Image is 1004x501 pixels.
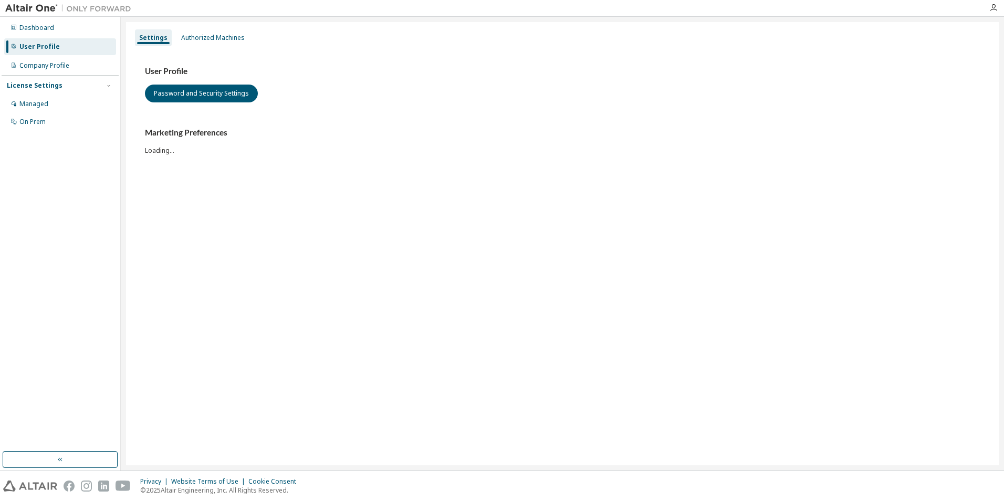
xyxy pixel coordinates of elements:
div: Loading... [145,128,980,154]
div: Privacy [140,477,171,486]
div: Website Terms of Use [171,477,248,486]
div: Managed [19,100,48,108]
img: youtube.svg [116,481,131,492]
p: © 2025 Altair Engineering, Inc. All Rights Reserved. [140,486,302,495]
div: Cookie Consent [248,477,302,486]
div: Authorized Machines [181,34,245,42]
img: altair_logo.svg [3,481,57,492]
h3: User Profile [145,66,980,77]
img: instagram.svg [81,481,92,492]
div: License Settings [7,81,62,90]
div: Settings [139,34,168,42]
div: Company Profile [19,61,69,70]
h3: Marketing Preferences [145,128,980,138]
img: linkedin.svg [98,481,109,492]
img: Altair One [5,3,137,14]
div: Dashboard [19,24,54,32]
img: facebook.svg [64,481,75,492]
div: User Profile [19,43,60,51]
div: On Prem [19,118,46,126]
button: Password and Security Settings [145,85,258,102]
